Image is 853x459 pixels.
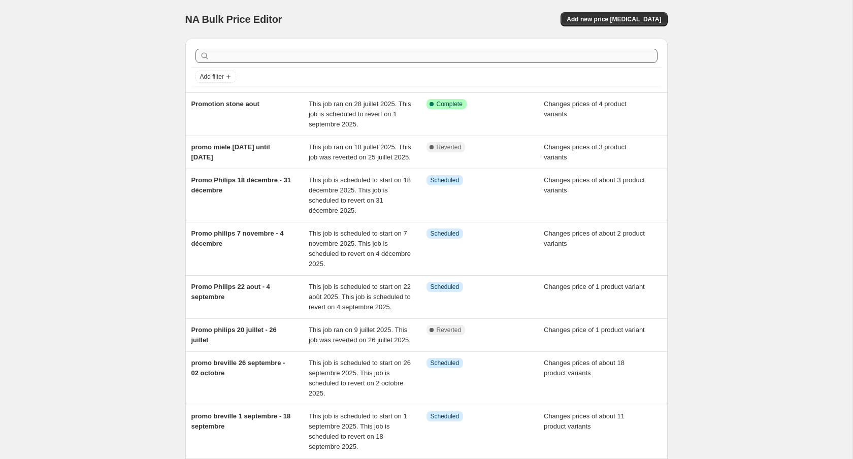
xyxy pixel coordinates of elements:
[437,100,463,108] span: Complete
[309,283,411,311] span: This job is scheduled to start on 22 août 2025. This job is scheduled to revert on 4 septembre 2025.
[431,229,460,238] span: Scheduled
[191,359,285,377] span: promo breville 26 septembre - 02 octobre
[309,359,411,397] span: This job is scheduled to start on 26 septembre 2025. This job is scheduled to revert on 2 octobre...
[431,176,460,184] span: Scheduled
[191,283,270,301] span: Promo Philips 22 aout - 4 septembre
[191,143,270,161] span: promo miele [DATE] until [DATE]
[309,412,407,450] span: This job is scheduled to start on 1 septembre 2025. This job is scheduled to revert on 18 septemb...
[191,176,291,194] span: Promo Philips 18 décembre - 31 décembre
[309,143,411,161] span: This job ran on 18 juillet 2025. This job was reverted on 25 juillet 2025.
[431,412,460,420] span: Scheduled
[544,359,625,377] span: Changes prices of about 18 product variants
[431,283,460,291] span: Scheduled
[191,229,284,247] span: Promo philips 7 novembre - 4 décembre
[567,15,661,23] span: Add new price [MEDICAL_DATA]
[544,326,645,334] span: Changes price of 1 product variant
[437,143,462,151] span: Reverted
[309,100,411,128] span: This job ran on 28 juillet 2025. This job is scheduled to revert on 1 septembre 2025.
[191,100,259,108] span: Promotion stone aout
[561,12,667,26] button: Add new price [MEDICAL_DATA]
[544,100,627,118] span: Changes prices of 4 product variants
[544,283,645,290] span: Changes price of 1 product variant
[437,326,462,334] span: Reverted
[544,229,645,247] span: Changes prices of about 2 product variants
[309,326,411,344] span: This job ran on 9 juillet 2025. This job was reverted on 26 juillet 2025.
[191,412,291,430] span: promo breville 1 septembre - 18 septembre
[200,73,224,81] span: Add filter
[185,14,282,25] span: NA Bulk Price Editor
[544,143,627,161] span: Changes prices of 3 product variants
[191,326,277,344] span: Promo philips 20 juillet - 26 juillet
[431,359,460,367] span: Scheduled
[544,412,625,430] span: Changes prices of about 11 product variants
[309,176,411,214] span: This job is scheduled to start on 18 décembre 2025. This job is scheduled to revert on 31 décembr...
[309,229,411,268] span: This job is scheduled to start on 7 novembre 2025. This job is scheduled to revert on 4 décembre ...
[195,71,236,83] button: Add filter
[544,176,645,194] span: Changes prices of about 3 product variants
